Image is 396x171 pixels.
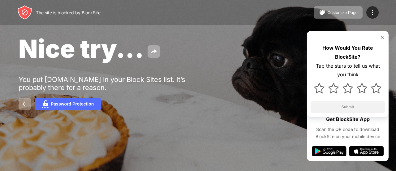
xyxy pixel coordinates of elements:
[150,48,157,55] img: share.svg
[311,101,385,113] button: Submit
[35,98,101,110] button: Password Protection
[311,61,385,79] div: Tap the stars to tell us what you think
[319,9,326,16] img: pallet.svg
[19,75,210,92] div: You put [DOMAIN_NAME] in your Block Sites list. It’s probably there for a reason.
[42,100,49,108] img: password.svg
[312,146,346,156] img: google-play.svg
[51,101,94,106] div: Password Protection
[327,10,358,15] div: Customize Page
[380,35,385,40] img: rate-us-close.svg
[369,9,376,16] img: menu-icon.svg
[342,83,353,93] img: star.svg
[314,83,325,93] img: star.svg
[357,83,367,93] img: star.svg
[21,100,28,108] img: back.svg
[311,43,385,61] div: How Would You Rate BlockSite?
[17,5,32,20] img: header-logo.svg
[371,83,381,93] img: star.svg
[349,146,384,156] img: app-store.svg
[19,34,144,64] span: Nice try...
[36,10,101,15] div: The site is blocked by BlockSite
[328,83,339,93] img: star.svg
[314,6,363,19] button: Customize Page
